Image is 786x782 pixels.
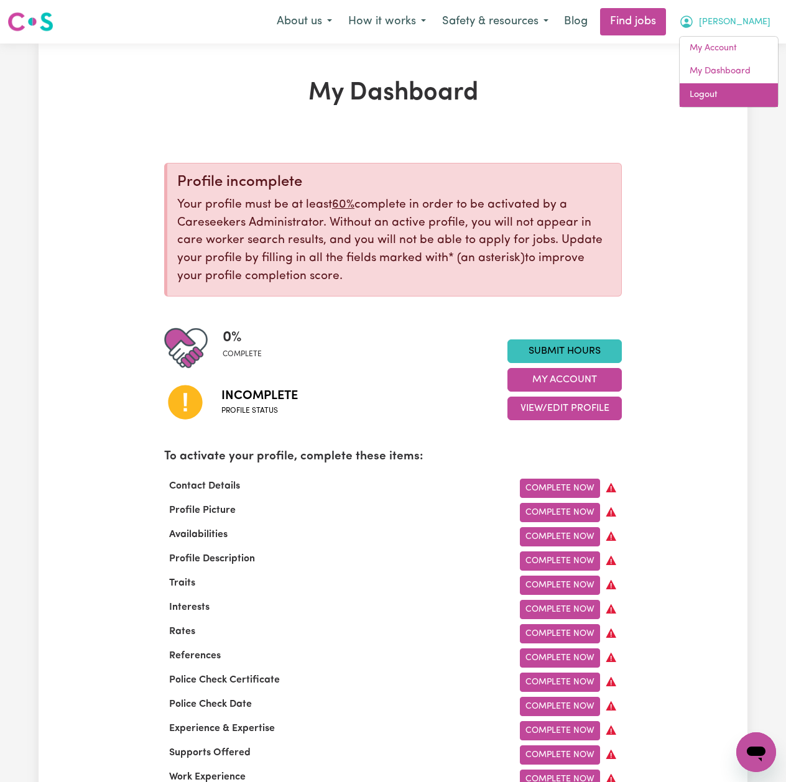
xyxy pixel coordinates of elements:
span: References [164,651,226,661]
h1: My Dashboard [164,78,622,108]
a: Complete Now [520,600,600,619]
span: Police Check Date [164,699,257,709]
a: Complete Now [520,745,600,765]
button: My Account [671,9,779,35]
span: Profile status [221,405,298,416]
a: Complete Now [520,503,600,522]
div: Profile incomplete [177,173,611,191]
span: Traits [164,578,200,588]
button: How it works [340,9,434,35]
span: Work Experience [164,772,251,782]
span: Profile Description [164,554,260,564]
a: Careseekers logo [7,7,53,36]
span: Interests [164,602,215,612]
div: Profile completeness: 0% [223,326,272,370]
a: Complete Now [520,551,600,571]
img: Careseekers logo [7,11,53,33]
button: View/Edit Profile [507,397,622,420]
span: 0 % [223,326,262,349]
span: Rates [164,627,200,637]
a: Complete Now [520,721,600,740]
button: About us [269,9,340,35]
a: Complete Now [520,479,600,498]
a: My Dashboard [680,60,778,83]
span: Incomplete [221,387,298,405]
a: Complete Now [520,697,600,716]
span: Profile Picture [164,505,241,515]
a: Complete Now [520,576,600,595]
a: Complete Now [520,648,600,668]
span: Supports Offered [164,748,256,758]
u: 60% [332,199,354,211]
a: Logout [680,83,778,107]
span: an asterisk [448,252,525,264]
span: [PERSON_NAME] [699,16,770,29]
div: My Account [679,36,779,108]
button: My Account [507,368,622,392]
a: Submit Hours [507,339,622,363]
span: Contact Details [164,481,245,491]
span: complete [223,349,262,360]
p: Your profile must be at least complete in order to be activated by a Careseekers Administrator. W... [177,196,611,286]
span: Availabilities [164,530,233,540]
a: Complete Now [520,624,600,643]
span: Police Check Certificate [164,675,285,685]
button: Safety & resources [434,9,557,35]
a: Complete Now [520,527,600,546]
a: Blog [557,8,595,35]
a: Find jobs [600,8,666,35]
iframe: Button to launch messaging window [736,732,776,772]
p: To activate your profile, complete these items: [164,448,622,466]
a: My Account [680,37,778,60]
a: Complete Now [520,673,600,692]
span: Experience & Expertise [164,724,280,734]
